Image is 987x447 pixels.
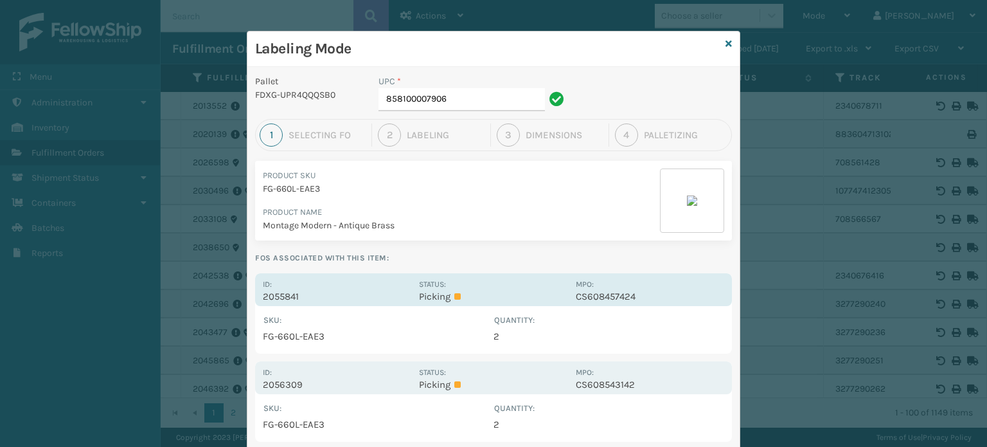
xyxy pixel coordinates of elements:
label: Product Name [263,207,322,217]
p: FDXG-UPR4QQQSB0 [255,88,363,102]
div: 4 [615,123,638,147]
p: 2056309 [263,379,411,390]
label: FOs associated with this item: [255,250,732,266]
p: CS608457424 [576,291,724,302]
div: 1 [260,123,283,147]
div: Labeling [407,129,484,141]
p: Picking [419,291,567,302]
label: Status: [419,280,446,289]
th: Quantity : [493,314,724,327]
div: Selecting FO [289,129,366,141]
p: Pallet [255,75,363,88]
label: Status: [419,368,446,377]
label: UPC [378,75,401,88]
p: Montage Modern - Antique Brass [263,219,660,232]
td: FG-660L-EAE3 [263,415,493,434]
th: SKU : [263,402,493,415]
p: FG-660L-EAE3 [263,182,660,196]
p: CS608543142 [576,379,724,390]
td: FG-660L-EAE3 [263,327,493,346]
div: 3 [497,123,520,147]
img: 51104088640_40f294f443_o-scaled-700x700.jpg [687,196,697,206]
h3: Labeling Mode [255,39,720,59]
p: Picking [419,379,567,390]
th: SKU : [263,314,493,327]
th: Quantity : [493,402,724,415]
label: MPO: [576,368,594,377]
label: Id: [263,368,272,377]
div: Palletizing [644,129,727,141]
td: 2 [493,415,724,434]
label: MPO: [576,280,594,289]
label: Id: [263,280,272,289]
div: 2 [378,123,401,147]
p: 2055841 [263,291,411,302]
label: Product Sku [263,170,316,180]
td: 2 [493,327,724,346]
div: Dimensions [526,129,603,141]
